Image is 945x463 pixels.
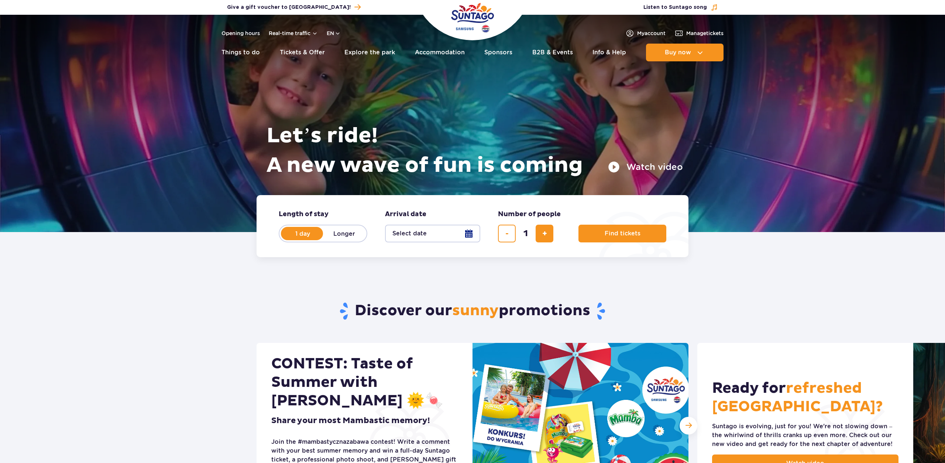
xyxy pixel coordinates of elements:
a: Accommodation [415,44,465,61]
div: Next slide [680,417,697,435]
button: Select date [385,225,480,242]
span: Arrival date [385,210,426,219]
span: sunny [452,302,499,320]
span: Listen to Suntago song [643,4,707,11]
button: en [327,30,341,37]
a: Myaccount [625,29,666,38]
span: Give a gift voucher to [GEOGRAPHIC_DATA]! [227,4,351,11]
a: Info & Help [592,44,626,61]
a: Managetickets [674,29,724,38]
h1: Let’s ride! A new wave of fun is coming [267,121,683,180]
a: Explore the park [344,44,395,61]
label: Longer [323,226,365,241]
input: number of tickets [517,225,535,242]
span: Buy now [665,49,691,56]
button: Find tickets [578,225,666,242]
h2: Discover our promotions [257,302,689,321]
a: B2B & Events [532,44,573,61]
a: Opening hours [221,30,260,37]
a: Things to do [221,44,260,61]
button: Listen to Suntago song [643,4,718,11]
button: add ticket [536,225,553,242]
span: refreshed [GEOGRAPHIC_DATA]? [712,379,883,416]
button: Watch video [608,161,683,173]
a: Tickets & Offer [280,44,325,61]
span: My account [637,30,666,37]
form: Planning your visit to Park of Poland [257,195,688,257]
label: 1 day [282,226,324,241]
span: Number of people [498,210,561,219]
h2: Ready for [712,379,898,416]
h3: Share your most Mambastic memory! [271,416,430,426]
h2: CONTEST: Taste of Summer with [PERSON_NAME] 🌞🍬 [271,355,458,410]
span: Manage tickets [686,30,724,37]
span: Length of stay [279,210,329,219]
div: Suntago is evolving, just for you! We're not slowing down – the whirlwind of thrills cranks up ev... [712,422,898,449]
span: Find tickets [605,230,640,237]
a: Give a gift voucher to [GEOGRAPHIC_DATA]! [227,2,361,12]
a: Sponsors [484,44,512,61]
button: Real-time traffic [269,30,318,36]
button: remove ticket [498,225,516,242]
button: Buy now [646,44,724,61]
